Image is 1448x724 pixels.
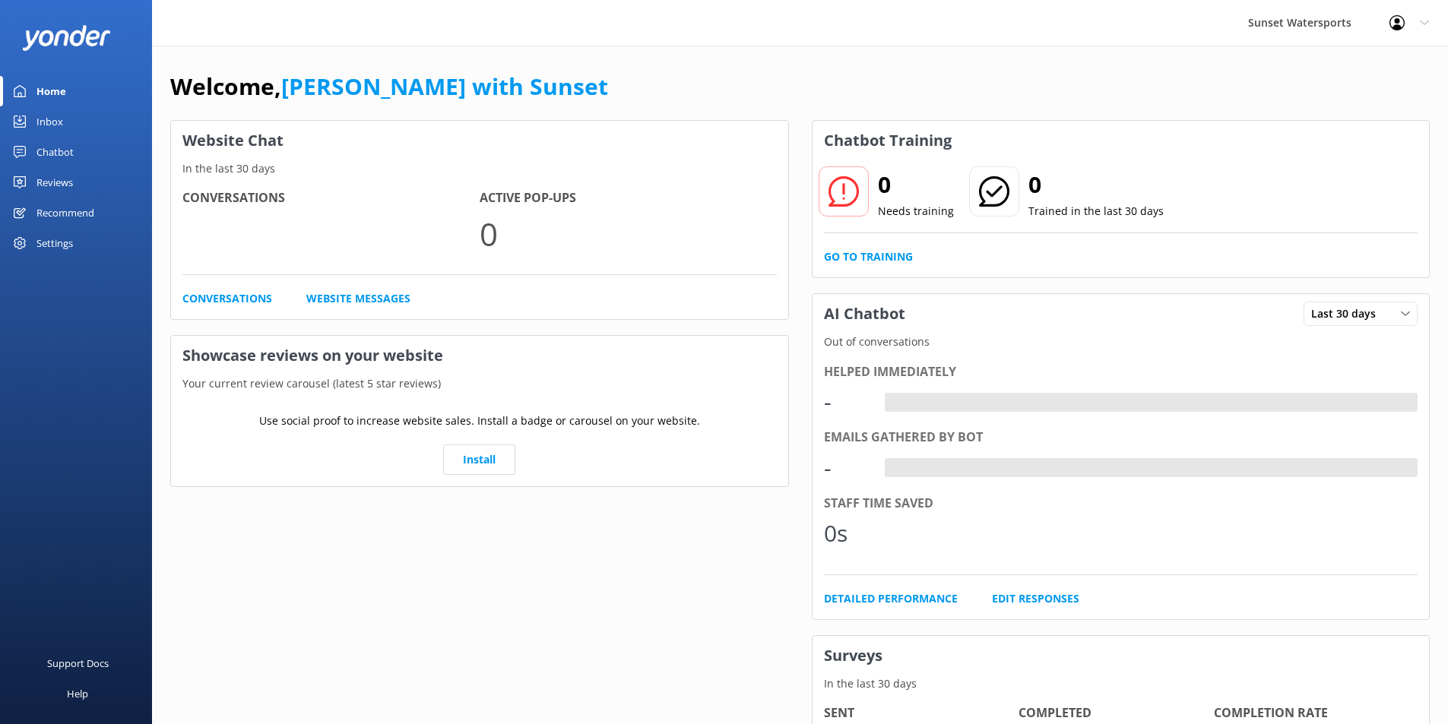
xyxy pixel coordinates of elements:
div: Home [36,76,66,106]
span: Last 30 days [1311,305,1385,322]
a: Website Messages [306,290,410,307]
a: [PERSON_NAME] with Sunset [281,71,608,102]
h4: Sent [824,703,1019,723]
h3: Surveys [813,636,1430,675]
h2: 0 [1028,166,1164,203]
a: Edit Responses [992,590,1079,607]
div: Staff time saved [824,494,1418,514]
div: Emails gathered by bot [824,428,1418,447]
div: Settings [36,228,73,258]
h3: AI Chatbot [813,294,917,334]
p: Use social proof to increase website sales. Install a badge or carousel on your website. [259,413,700,429]
div: Chatbot [36,137,74,167]
div: 0s [824,515,870,552]
div: Help [67,678,88,709]
p: Your current review carousel (latest 5 star reviews) [171,375,788,392]
a: Conversations [182,290,272,307]
h4: Conversations [182,188,480,208]
a: Go to Training [824,248,913,265]
p: Needs training [878,203,954,220]
div: - [824,450,870,486]
h2: 0 [878,166,954,203]
h4: Completion Rate [1214,703,1409,723]
p: In the last 30 days [813,675,1430,692]
p: In the last 30 days [171,160,788,177]
p: Trained in the last 30 days [1028,203,1164,220]
div: Reviews [36,167,73,198]
a: Detailed Performance [824,590,958,607]
p: Out of conversations [813,334,1430,350]
p: 0 [480,208,777,259]
a: Install [443,444,515,475]
img: yonder-white-logo.png [23,25,110,50]
div: - [824,384,870,420]
div: Support Docs [47,648,109,678]
div: - [885,458,896,478]
h3: Chatbot Training [813,121,963,160]
h1: Welcome, [170,68,608,105]
h4: Completed [1019,703,1214,723]
div: Recommend [36,198,94,228]
h4: Active Pop-ups [480,188,777,208]
h3: Website Chat [171,121,788,160]
div: Helped immediately [824,362,1418,382]
div: Inbox [36,106,63,137]
h3: Showcase reviews on your website [171,336,788,375]
div: - [885,393,896,413]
